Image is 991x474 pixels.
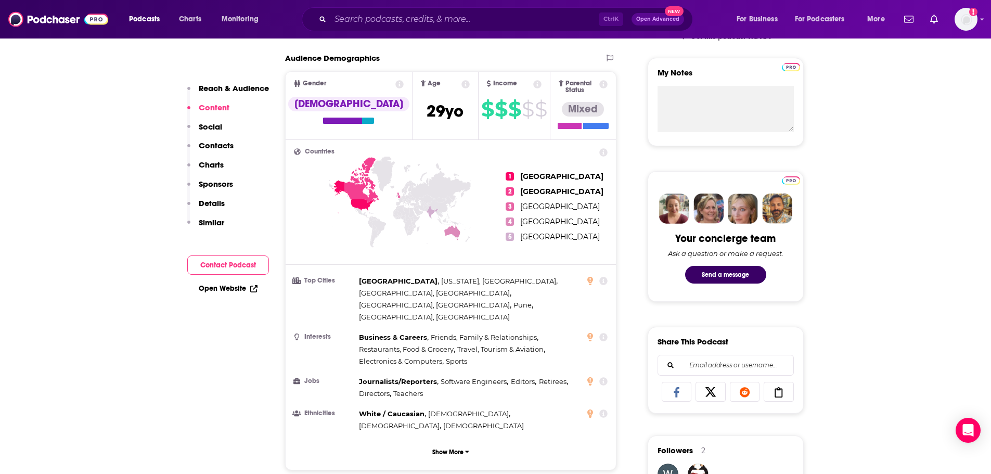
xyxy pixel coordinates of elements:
span: , [513,299,533,311]
span: , [457,343,545,355]
span: Countries [305,148,334,155]
img: Sydney Profile [659,194,689,224]
span: 29 yo [427,101,464,121]
div: Mixed [562,102,604,117]
img: Podchaser Pro [782,63,800,71]
div: Search followers [658,355,794,376]
h3: Jobs [294,378,355,385]
span: [GEOGRAPHIC_DATA] [359,277,437,285]
span: , [428,408,510,420]
h3: Interests [294,334,355,340]
span: Directors [359,389,390,398]
span: Restaurants, Food & Grocery [359,345,454,353]
span: $ [522,101,534,118]
a: Show notifications dropdown [926,10,942,28]
span: [US_STATE], [GEOGRAPHIC_DATA] [441,277,556,285]
span: Electronics & Computers [359,357,442,365]
span: [DEMOGRAPHIC_DATA] [443,421,524,430]
div: Ask a question or make a request. [668,249,783,258]
span: [GEOGRAPHIC_DATA], [GEOGRAPHIC_DATA] [359,301,510,309]
span: $ [495,101,507,118]
span: Podcasts [129,12,160,27]
input: Email address or username... [666,355,785,375]
p: Similar [199,217,224,227]
button: open menu [729,11,791,28]
div: [DEMOGRAPHIC_DATA] [288,97,409,111]
span: Teachers [393,389,423,398]
h3: Top Cities [294,277,355,284]
span: [GEOGRAPHIC_DATA], [GEOGRAPHIC_DATA] [359,289,510,297]
div: Your concierge team [675,232,776,245]
span: Open Advanced [636,17,679,22]
img: Podchaser - Follow, Share and Rate Podcasts [8,9,108,29]
span: , [359,420,441,432]
button: open menu [214,11,272,28]
svg: Add a profile image [969,8,977,16]
button: Contacts [187,140,234,160]
span: Sports [446,357,467,365]
img: Jon Profile [762,194,792,224]
button: Details [187,198,225,217]
span: Age [428,80,441,87]
span: [GEOGRAPHIC_DATA] [520,172,603,181]
span: 3 [506,202,514,211]
button: Sponsors [187,179,233,198]
h3: Ethnicities [294,410,355,417]
span: Pune [513,301,532,309]
img: Barbara Profile [693,194,724,224]
span: Income [493,80,517,87]
input: Search podcasts, credits, & more... [330,11,599,28]
img: Podchaser Pro [782,176,800,185]
button: Social [187,122,222,141]
span: More [867,12,885,27]
span: White / Caucasian [359,409,424,418]
p: Social [199,122,222,132]
a: Share on Facebook [662,382,692,402]
span: , [539,376,568,388]
span: [DEMOGRAPHIC_DATA] [428,409,509,418]
img: User Profile [955,8,977,31]
div: Search podcasts, credits, & more... [312,7,703,31]
p: Details [199,198,225,208]
span: Business & Careers [359,333,427,341]
button: Open AdvancedNew [632,13,684,25]
h3: Share This Podcast [658,337,728,347]
img: Jules Profile [728,194,758,224]
span: , [359,331,429,343]
button: Content [187,103,229,122]
a: Pro website [782,175,800,185]
span: , [359,355,444,367]
span: Ctrl K [599,12,623,26]
span: $ [508,101,521,118]
button: Reach & Audience [187,83,269,103]
span: New [665,6,684,16]
span: Travel, Tourism & Aviation [457,345,544,353]
button: Send a message [685,266,766,284]
span: Editors [511,377,535,386]
a: Share on X/Twitter [696,382,726,402]
span: , [359,299,511,311]
a: Copy Link [764,382,794,402]
span: [DEMOGRAPHIC_DATA] [359,421,440,430]
span: , [359,275,439,287]
p: Show More [432,449,464,456]
span: , [359,287,511,299]
a: Charts [172,11,208,28]
p: Charts [199,160,224,170]
span: $ [535,101,547,118]
a: Share on Reddit [730,382,760,402]
span: , [359,408,426,420]
span: , [511,376,536,388]
span: [GEOGRAPHIC_DATA] [520,187,603,196]
span: , [359,343,455,355]
div: 2 [701,446,705,455]
span: Parental Status [565,80,598,94]
label: My Notes [658,68,794,86]
span: Monitoring [222,12,259,27]
p: Reach & Audience [199,83,269,93]
span: [GEOGRAPHIC_DATA] [520,217,600,226]
button: Show profile menu [955,8,977,31]
p: Content [199,103,229,112]
a: Pro website [782,61,800,71]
